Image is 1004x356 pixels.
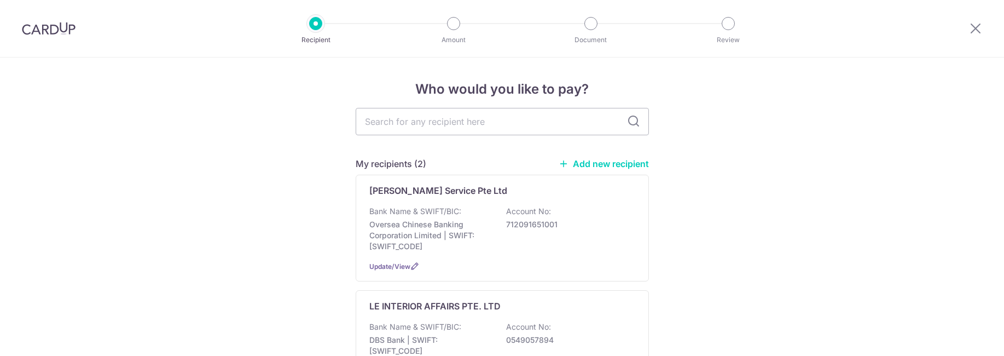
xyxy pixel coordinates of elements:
[369,219,492,252] p: Oversea Chinese Banking Corporation Limited | SWIFT: [SWIFT_CODE]
[506,219,629,230] p: 712091651001
[356,79,649,99] h4: Who would you like to pay?
[369,206,461,217] p: Bank Name & SWIFT/BIC:
[506,321,551,332] p: Account No:
[356,157,426,170] h5: My recipients (2)
[413,35,494,45] p: Amount
[369,262,410,271] a: Update/View
[550,35,631,45] p: Document
[369,184,507,197] p: [PERSON_NAME] Service Pte Ltd
[559,158,649,169] a: Add new recipient
[369,321,461,332] p: Bank Name & SWIFT/BIC:
[934,323,993,351] iframe: Opens a widget where you can find more information
[369,300,501,313] p: LE INTERIOR AFFAIRS PTE. LTD
[275,35,356,45] p: Recipient
[356,108,649,135] input: Search for any recipient here
[506,335,629,346] p: 0549057894
[688,35,769,45] p: Review
[506,206,551,217] p: Account No:
[22,22,76,35] img: CardUp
